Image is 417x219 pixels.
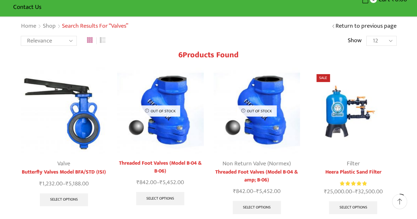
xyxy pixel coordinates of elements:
[66,179,89,189] bdi: 5,188.00
[39,179,63,189] bdi: 1,232.00
[316,74,330,82] span: Sale
[336,22,397,31] a: Return to previous page
[310,187,397,196] span: –
[310,68,397,154] img: Heera Plastic Sand Filter
[329,201,377,214] a: Select options for “Heera Plastic Sand Filter”
[21,179,107,188] span: –
[39,179,42,189] span: ₹
[183,48,239,62] span: Products found
[117,159,204,175] a: Threaded Foot Valves (Model B-04 & B-06)
[57,159,70,169] a: Valve
[233,186,253,196] bdi: 842.00
[66,179,69,189] span: ₹
[136,178,139,187] span: ₹
[340,180,367,187] div: Rated 5.00 out of 5
[178,48,183,62] span: 6
[140,105,180,117] p: Out of stock
[21,168,107,176] a: Butterfly Valves Model BFA/STD (ISI)
[324,187,352,197] bdi: 25,000.00
[214,68,300,154] img: Non Return Valve
[21,68,107,154] img: Butterfly Valves Model BFA/STD (ISI)
[136,192,184,205] a: Select options for “Threaded Foot Valves (Model B-04 & B-06)”
[214,168,300,184] a: Threaded Foot Valves (Model B-04 & amp; B-06)
[43,22,56,31] a: Shop
[160,178,184,187] bdi: 5,452.00
[21,22,128,31] nav: Breadcrumb
[233,201,281,214] a: Select options for “Threaded Foot Valves (Model B-04 & amp; B-06)”
[117,68,204,154] img: Non Return Valve
[136,178,157,187] bdi: 842.00
[214,187,300,196] span: –
[346,159,360,169] a: Filter
[355,187,358,197] span: ₹
[160,178,163,187] span: ₹
[62,23,128,30] h1: Search results for “valves”
[40,193,88,206] a: Select options for “Butterfly Valves Model BFA/STD (ISI)”
[347,37,361,45] span: Show
[21,22,37,31] a: Home
[340,180,367,187] span: Rated out of 5
[355,187,382,197] bdi: 32,500.00
[310,168,397,176] a: Heera Plastic Sand Filter
[21,36,77,46] select: Shop order
[256,186,259,196] span: ₹
[324,187,327,197] span: ₹
[117,178,204,187] span: –
[256,186,281,196] bdi: 5,452.00
[223,159,291,169] a: Non Return Valve (Normex)
[233,186,236,196] span: ₹
[237,105,277,117] p: Out of stock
